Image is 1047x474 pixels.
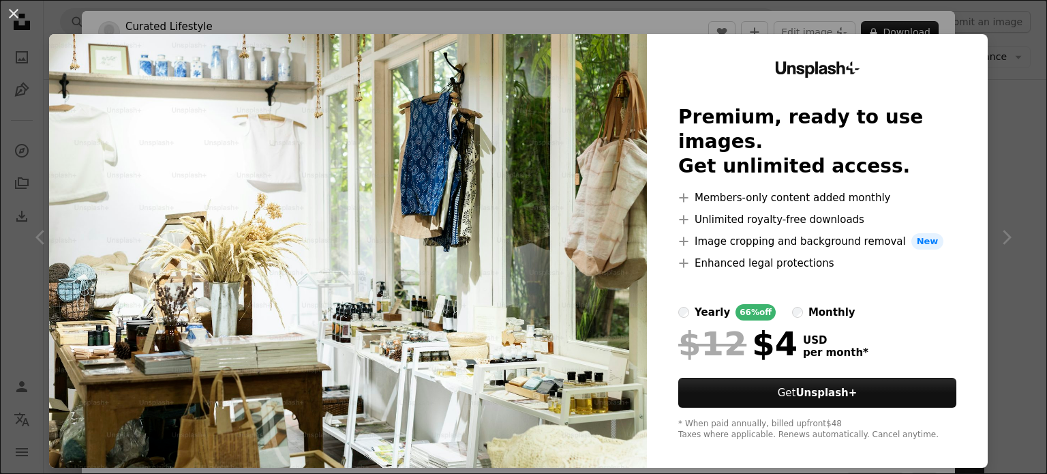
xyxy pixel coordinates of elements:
[792,307,803,318] input: monthly
[695,304,730,321] div: yearly
[678,326,798,361] div: $4
[803,346,868,359] span: per month *
[803,334,868,346] span: USD
[678,255,956,271] li: Enhanced legal protections
[678,419,956,441] div: * When paid annually, billed upfront $48 Taxes where applicable. Renews automatically. Cancel any...
[795,387,857,399] strong: Unsplash+
[678,190,956,206] li: Members-only content added monthly
[678,105,956,179] h2: Premium, ready to use images. Get unlimited access.
[808,304,855,321] div: monthly
[911,233,944,250] span: New
[678,233,956,250] li: Image cropping and background removal
[678,307,689,318] input: yearly66%off
[678,326,746,361] span: $12
[678,378,956,408] button: GetUnsplash+
[735,304,776,321] div: 66% off
[678,211,956,228] li: Unlimited royalty-free downloads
